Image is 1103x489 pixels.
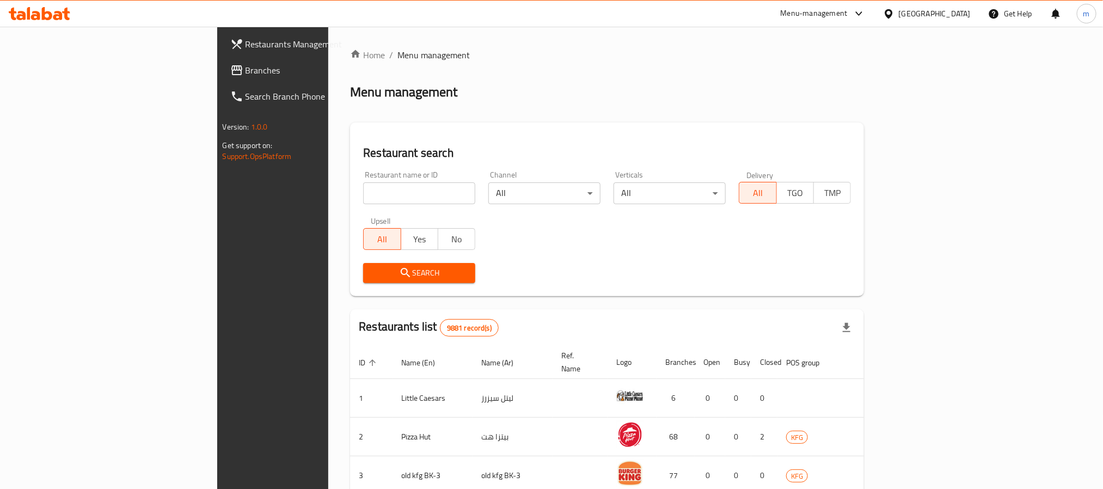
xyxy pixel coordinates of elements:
div: Total records count [440,319,499,337]
span: KFG [787,470,807,482]
a: Search Branch Phone [222,83,401,109]
span: No [443,231,471,247]
span: KFG [787,431,807,444]
span: TMP [818,185,847,201]
td: Little Caesars [393,379,473,418]
span: Branches [246,64,393,77]
a: Support.OpsPlatform [223,149,292,163]
span: All [744,185,772,201]
button: TGO [776,182,814,204]
button: All [363,228,401,250]
span: Name (En) [401,356,449,369]
span: Version: [223,120,249,134]
img: Pizza Hut [616,421,644,448]
span: TGO [781,185,810,201]
span: ID [359,356,379,369]
img: old kfg BK-3 [616,460,644,487]
label: Upsell [371,217,391,225]
span: Search [372,266,467,280]
span: Search Branch Phone [246,90,393,103]
td: 6 [657,379,695,418]
a: Branches [222,57,401,83]
button: No [438,228,475,250]
nav: breadcrumb [350,48,864,62]
div: [GEOGRAPHIC_DATA] [899,8,971,20]
div: All [488,182,600,204]
td: 0 [751,379,777,418]
td: بيتزا هت [473,418,553,456]
th: Open [695,346,725,379]
h2: Restaurant search [363,145,851,161]
th: Branches [657,346,695,379]
span: Get support on: [223,138,273,152]
td: Pizza Hut [393,418,473,456]
span: POS group [786,356,834,369]
button: Yes [401,228,438,250]
td: 0 [695,379,725,418]
td: 2 [751,418,777,456]
span: Restaurants Management [246,38,393,51]
td: ليتل سيزرز [473,379,553,418]
th: Busy [725,346,751,379]
th: Closed [751,346,777,379]
h2: Menu management [350,83,457,101]
span: Ref. Name [561,349,595,375]
div: Menu-management [781,7,848,20]
td: 0 [725,418,751,456]
input: Search for restaurant name or ID.. [363,182,475,204]
span: m [1083,8,1090,20]
label: Delivery [746,171,774,179]
button: TMP [813,182,851,204]
th: Logo [608,346,657,379]
span: 1.0.0 [251,120,268,134]
td: 68 [657,418,695,456]
span: All [368,231,396,247]
div: Export file [834,315,860,341]
span: Menu management [397,48,470,62]
img: Little Caesars [616,382,644,409]
span: 9881 record(s) [440,323,498,333]
button: All [739,182,776,204]
a: Restaurants Management [222,31,401,57]
div: All [614,182,726,204]
h2: Restaurants list [359,319,499,337]
span: Yes [406,231,434,247]
span: Name (Ar) [481,356,528,369]
td: 0 [725,379,751,418]
button: Search [363,263,475,283]
td: 0 [695,418,725,456]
